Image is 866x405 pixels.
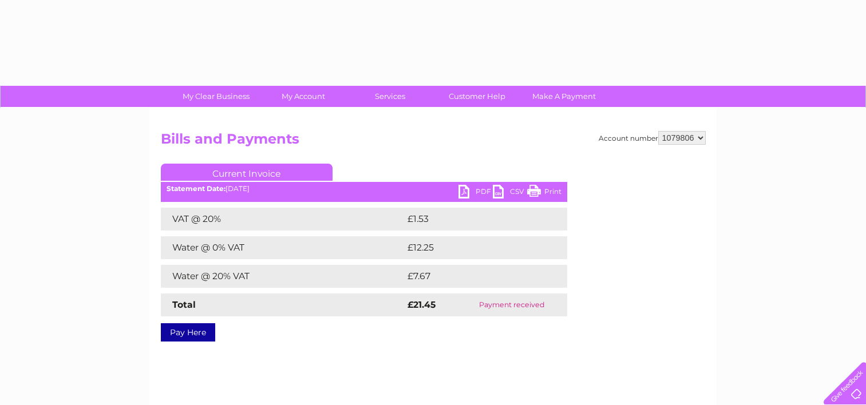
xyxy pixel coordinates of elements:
[599,131,706,145] div: Account number
[517,86,611,107] a: Make A Payment
[161,131,706,153] h2: Bills and Payments
[405,265,540,288] td: £7.67
[527,185,561,201] a: Print
[161,164,333,181] a: Current Invoice
[405,208,539,231] td: £1.53
[161,265,405,288] td: Water @ 20% VAT
[161,323,215,342] a: Pay Here
[161,236,405,259] td: Water @ 0% VAT
[405,236,543,259] td: £12.25
[430,86,524,107] a: Customer Help
[161,185,567,193] div: [DATE]
[408,299,436,310] strong: £21.45
[256,86,350,107] a: My Account
[169,86,263,107] a: My Clear Business
[167,184,226,193] b: Statement Date:
[493,185,527,201] a: CSV
[343,86,437,107] a: Services
[457,293,567,316] td: Payment received
[161,208,405,231] td: VAT @ 20%
[172,299,196,310] strong: Total
[458,185,493,201] a: PDF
